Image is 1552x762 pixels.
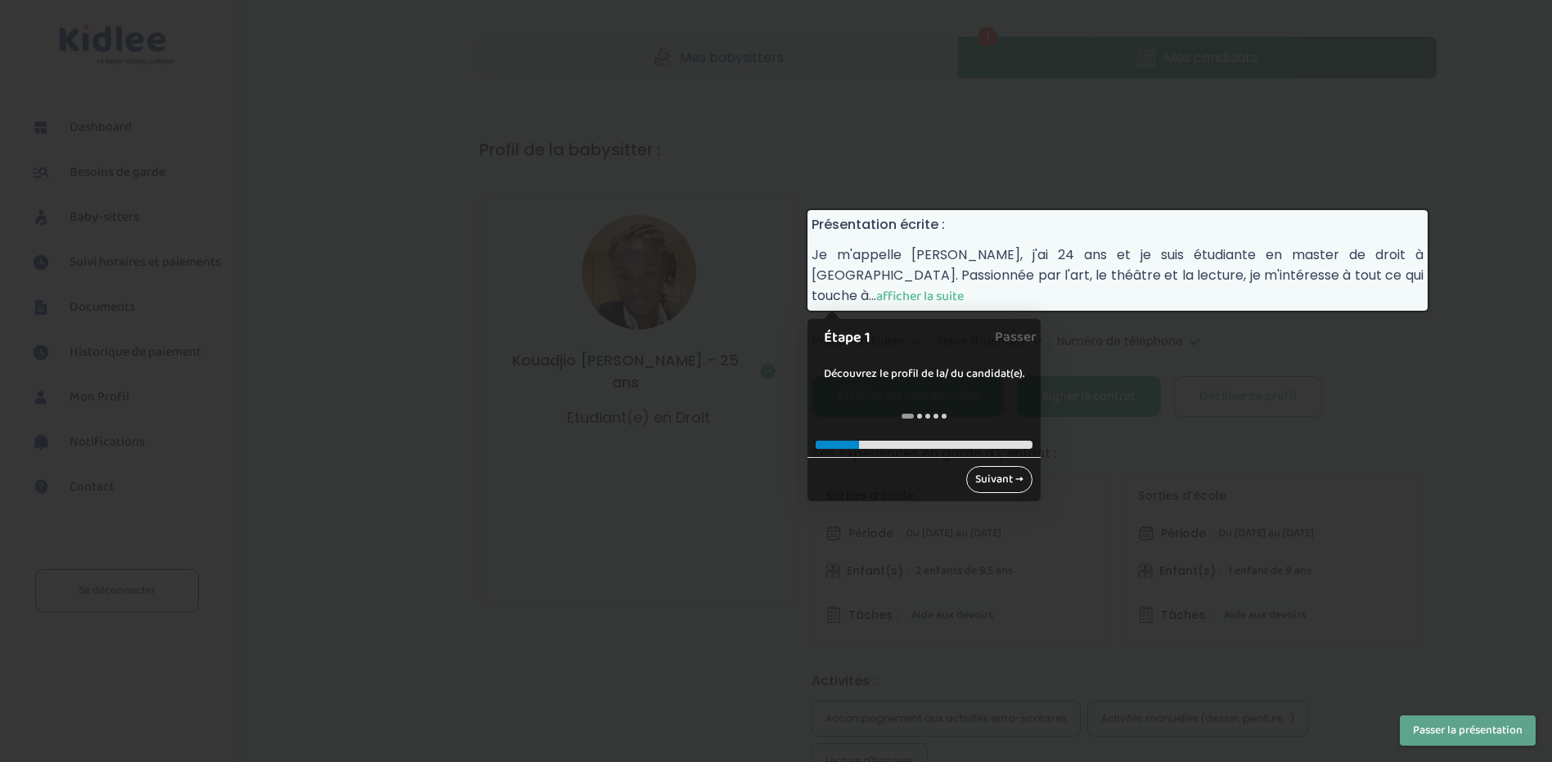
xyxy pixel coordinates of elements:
[824,327,1005,349] h1: Étape 1
[1400,715,1536,746] button: Passer la présentation
[995,319,1037,356] a: Passer
[812,214,1424,235] h4: Présentation écrite :
[876,286,964,307] span: afficher la suite
[807,349,1041,399] div: Découvrez le profil de la/ du candidat(e).
[812,244,1424,307] p: Je m'appelle [PERSON_NAME], j'ai 24 ans et je suis étudiante en master de droit à [GEOGRAPHIC_DAT...
[966,466,1032,493] a: Suivant →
